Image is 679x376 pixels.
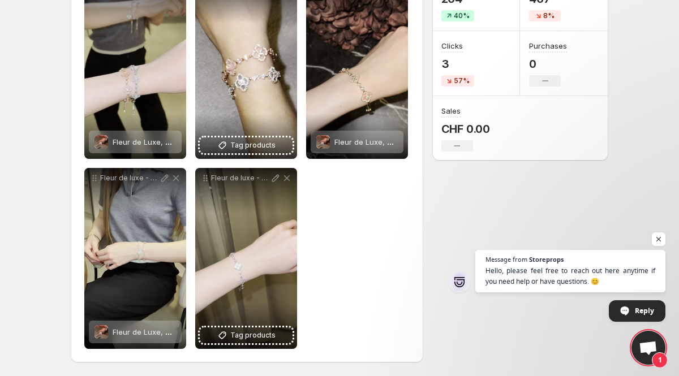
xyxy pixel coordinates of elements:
[94,325,108,339] img: Fleur de Luxe, Armband
[230,330,276,341] span: Tag products
[635,301,654,321] span: Reply
[230,140,276,151] span: Tag products
[441,57,474,71] p: 3
[441,40,463,51] h3: Clicks
[100,174,159,183] p: Fleur de luxe - Slide 4
[211,174,270,183] p: Fleur de luxe - Slide 1
[94,135,108,149] img: Fleur de Luxe, Armband
[113,137,197,146] span: Fleur de Luxe, Armband
[454,11,470,20] span: 40%
[441,122,490,136] p: CHF 0.00
[529,256,564,262] span: Storeprops
[454,76,470,85] span: 57%
[200,327,293,343] button: Tag products
[316,135,330,149] img: Fleur de Luxe, Armband
[485,256,527,262] span: Message from
[631,331,665,365] a: Open chat
[441,105,461,116] h3: Sales
[200,137,293,153] button: Tag products
[485,265,655,287] span: Hello, please feel free to reach out here anytime if you need help or have questions. 😊
[113,327,197,336] span: Fleur de Luxe, Armband
[529,40,567,51] h3: Purchases
[529,57,567,71] p: 0
[195,168,297,349] div: Fleur de luxe - Slide 1Tag products
[334,137,419,146] span: Fleur de Luxe, Armband
[84,168,186,349] div: Fleur de luxe - Slide 4Fleur de Luxe, ArmbandFleur de Luxe, Armband
[543,11,555,20] span: 8%
[652,352,668,368] span: 1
